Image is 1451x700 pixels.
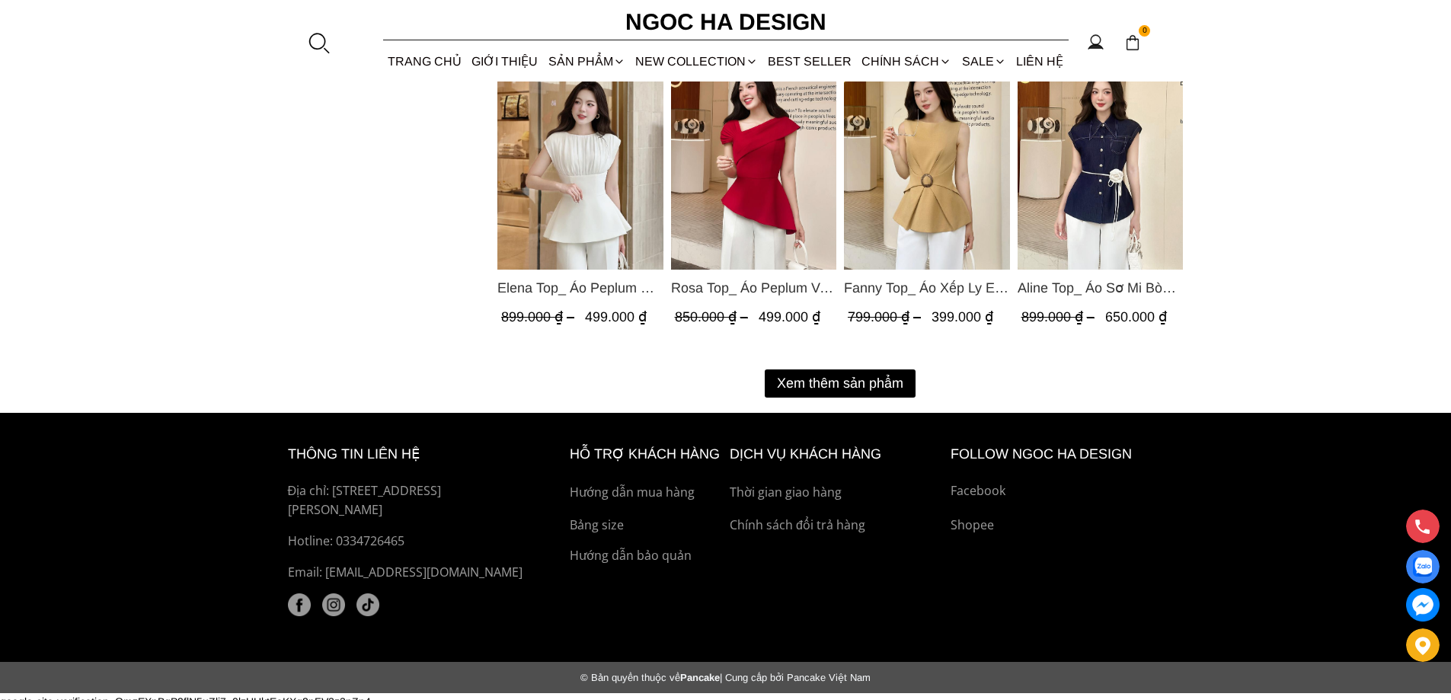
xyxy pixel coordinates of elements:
a: messenger [1406,588,1440,622]
span: 799.000 ₫ [848,309,925,324]
a: Ngoc Ha Design [612,4,840,40]
p: Email: [EMAIL_ADDRESS][DOMAIN_NAME] [288,563,535,583]
span: © Bản quyền thuộc về [580,672,680,683]
span: 0 [1139,25,1151,37]
span: 850.000 ₫ [674,309,751,324]
a: BEST SELLER [763,41,857,82]
span: | Cung cấp bởi Pancake Việt Nam [720,672,871,683]
span: 650.000 ₫ [1104,309,1166,324]
a: Shopee [951,516,1164,535]
img: Fanny Top_ Áo Xếp Ly Eo Sát Nách Màu Bee A1068 [844,49,1010,270]
a: NEW COLLECTION [630,41,762,82]
img: Rosa Top_ Áo Peplum Vai Lệch Xếp Ly Màu Đỏ A1064 [670,49,836,270]
h6: hỗ trợ khách hàng [570,443,722,465]
a: LIÊN HỆ [1011,41,1068,82]
img: Elena Top_ Áo Peplum Cổ Nhún Màu Trắng A1066 [497,49,663,270]
a: Product image - Aline Top_ Áo Sơ Mi Bò Lụa Rớt Vai A1070 [1017,49,1183,270]
a: TRANG CHỦ [383,41,467,82]
a: Bảng size [570,516,722,535]
div: Chính sách [857,41,957,82]
span: 399.000 ₫ [932,309,993,324]
a: Product image - Elena Top_ Áo Peplum Cổ Nhún Màu Trắng A1066 [497,49,663,270]
span: Elena Top_ Áo Peplum Cổ Nhún Màu Trắng A1066 [497,277,663,299]
span: 899.000 ₫ [501,309,578,324]
a: facebook (1) [288,593,311,616]
span: 899.000 ₫ [1021,309,1098,324]
a: Hướng dẫn bảo quản [570,546,722,566]
span: 499.000 ₫ [585,309,647,324]
a: Product image - Fanny Top_ Áo Xếp Ly Eo Sát Nách Màu Bee A1068 [844,49,1010,270]
a: Facebook [951,481,1164,501]
a: Chính sách đổi trả hàng [730,516,943,535]
h6: Dịch vụ khách hàng [730,443,943,465]
a: GIỚI THIỆU [467,41,543,82]
a: Product image - Rosa Top_ Áo Peplum Vai Lệch Xếp Ly Màu Đỏ A1064 [670,49,836,270]
a: Thời gian giao hàng [730,483,943,503]
span: Aline Top_ Áo Sơ Mi Bò Lụa Rớt Vai A1070 [1017,277,1183,299]
h6: Follow ngoc ha Design [951,443,1164,465]
img: instagram [322,593,345,616]
a: Link to Elena Top_ Áo Peplum Cổ Nhún Màu Trắng A1066 [497,277,663,299]
img: img-CART-ICON-ksit0nf1 [1124,34,1141,51]
button: Xem thêm sản phẩm [765,369,916,398]
h6: thông tin liên hệ [288,443,535,465]
p: Địa chỉ: [STREET_ADDRESS][PERSON_NAME] [288,481,535,520]
span: 499.000 ₫ [758,309,820,324]
span: Fanny Top_ Áo Xếp Ly Eo Sát Nách Màu Bee A1068 [844,277,1010,299]
a: Hướng dẫn mua hàng [570,483,722,503]
a: Hotline: 0334726465 [288,532,535,551]
span: Rosa Top_ Áo Peplum Vai Lệch Xếp Ly Màu Đỏ A1064 [670,277,836,299]
a: Link to Fanny Top_ Áo Xếp Ly Eo Sát Nách Màu Bee A1068 [844,277,1010,299]
img: Display image [1413,558,1432,577]
a: Display image [1406,550,1440,583]
a: Link to Rosa Top_ Áo Peplum Vai Lệch Xếp Ly Màu Đỏ A1064 [670,277,836,299]
img: Aline Top_ Áo Sơ Mi Bò Lụa Rớt Vai A1070 [1017,49,1183,270]
div: Pancake [273,672,1178,683]
a: Link to Aline Top_ Áo Sơ Mi Bò Lụa Rớt Vai A1070 [1017,277,1183,299]
a: tiktok [356,593,379,616]
a: SALE [957,41,1011,82]
div: SẢN PHẨM [543,41,630,82]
